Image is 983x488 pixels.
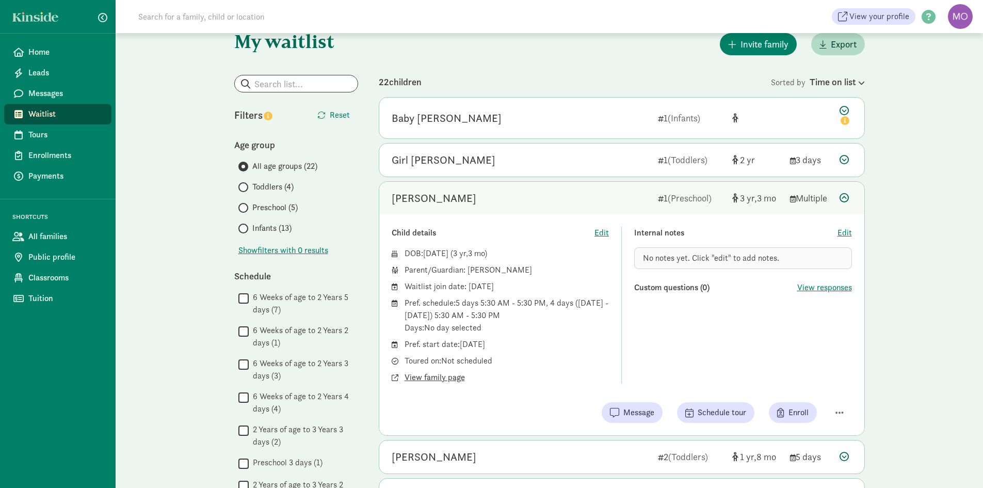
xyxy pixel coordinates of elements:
[668,154,707,166] span: (Toddlers)
[643,253,779,263] span: No notes yet. Click "edit" to add notes.
[252,222,292,234] span: Infants (13)
[797,281,852,294] button: View responses
[740,37,788,51] span: Invite family
[405,264,609,276] div: Parent/Guardian: [PERSON_NAME]
[392,449,476,465] div: Gary Strehlow
[810,75,865,89] div: Time on list
[831,37,857,51] span: Export
[379,75,771,89] div: 22 children
[4,104,111,124] a: Waitlist
[309,105,358,125] button: Reset
[623,406,654,419] span: Message
[405,247,609,260] div: DOB: ( )
[132,6,422,27] input: Search for a family, child or location
[238,244,328,257] button: Showfilters with 0 results
[668,451,708,463] span: (Toddlers)
[249,357,358,382] label: 6 Weeks of age to 2 Years 3 days (3)
[252,201,298,214] span: Preschool (5)
[769,402,817,423] button: Enroll
[757,192,776,204] span: 3
[658,191,724,205] div: 1
[756,451,776,463] span: 8
[28,46,103,58] span: Home
[4,42,111,62] a: Home
[4,247,111,267] a: Public profile
[698,406,746,419] span: Schedule tour
[234,138,358,152] div: Age group
[405,371,465,384] button: View family page
[249,291,358,316] label: 6 Weeks of age to 2 Years 5 days (7)
[668,112,700,124] span: (Infants)
[252,160,317,172] span: All age groups (22)
[405,355,609,367] div: Toured on: Not scheduled
[28,170,103,182] span: Payments
[252,181,294,193] span: Toddlers (4)
[28,292,103,305] span: Tuition
[4,226,111,247] a: All families
[634,281,797,294] div: Custom questions (0)
[740,451,756,463] span: 1
[392,190,476,207] div: Ainsley Kunschke
[234,269,358,283] div: Schedule
[732,191,782,205] div: [object Object]
[771,75,865,89] div: Sorted by
[740,192,757,204] span: 3
[668,192,712,204] span: (Preschool)
[790,153,831,167] div: 3 days
[235,75,358,92] input: Search list...
[832,8,915,25] a: View your profile
[790,450,831,464] div: 5 days
[658,111,724,125] div: 1
[28,67,103,79] span: Leads
[658,153,724,167] div: 1
[249,390,358,415] label: 6 Weeks of age to 2 Years 4 days (4)
[238,244,328,257] span: Show filters with 0 results
[740,154,755,166] span: 2
[249,423,358,448] label: 2 Years of age to 3 Years 3 days (2)
[811,33,865,55] button: Export
[4,267,111,288] a: Classrooms
[28,251,103,263] span: Public profile
[658,450,724,464] div: 2
[4,62,111,83] a: Leads
[837,227,852,239] button: Edit
[330,109,350,121] span: Reset
[602,402,663,423] button: Message
[405,297,609,334] div: Pref. schedule: 5 days 5:30 AM - 5:30 PM, 4 days ([DATE] - [DATE]) 5:30 AM - 5:30 PM Days: No day...
[234,107,296,123] div: Filters
[392,152,495,168] div: Girl Riemer
[849,10,909,23] span: View your profile
[788,406,809,419] span: Enroll
[4,83,111,104] a: Messages
[234,31,358,52] h1: My waitlist
[28,129,103,141] span: Tours
[405,338,609,351] div: Pref. start date: [DATE]
[453,248,468,259] span: 3
[634,227,837,239] div: Internal notes
[249,324,358,349] label: 6 Weeks of age to 2 Years 2 days (1)
[4,166,111,186] a: Payments
[732,111,782,125] div: [object Object]
[732,450,782,464] div: [object Object]
[423,248,448,259] span: [DATE]
[28,87,103,100] span: Messages
[249,456,323,469] label: Preschool 3 days (1)
[790,191,831,205] div: Multiple
[28,230,103,243] span: All families
[732,153,782,167] div: [object Object]
[392,110,502,127] div: Baby Kilsdonk
[4,124,111,145] a: Tours
[594,227,609,239] button: Edit
[931,438,983,488] iframe: Chat Widget
[392,227,595,239] div: Child details
[4,288,111,309] a: Tuition
[28,272,103,284] span: Classrooms
[720,33,797,55] button: Invite family
[468,248,485,259] span: 3
[405,280,609,293] div: Waitlist join date: [DATE]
